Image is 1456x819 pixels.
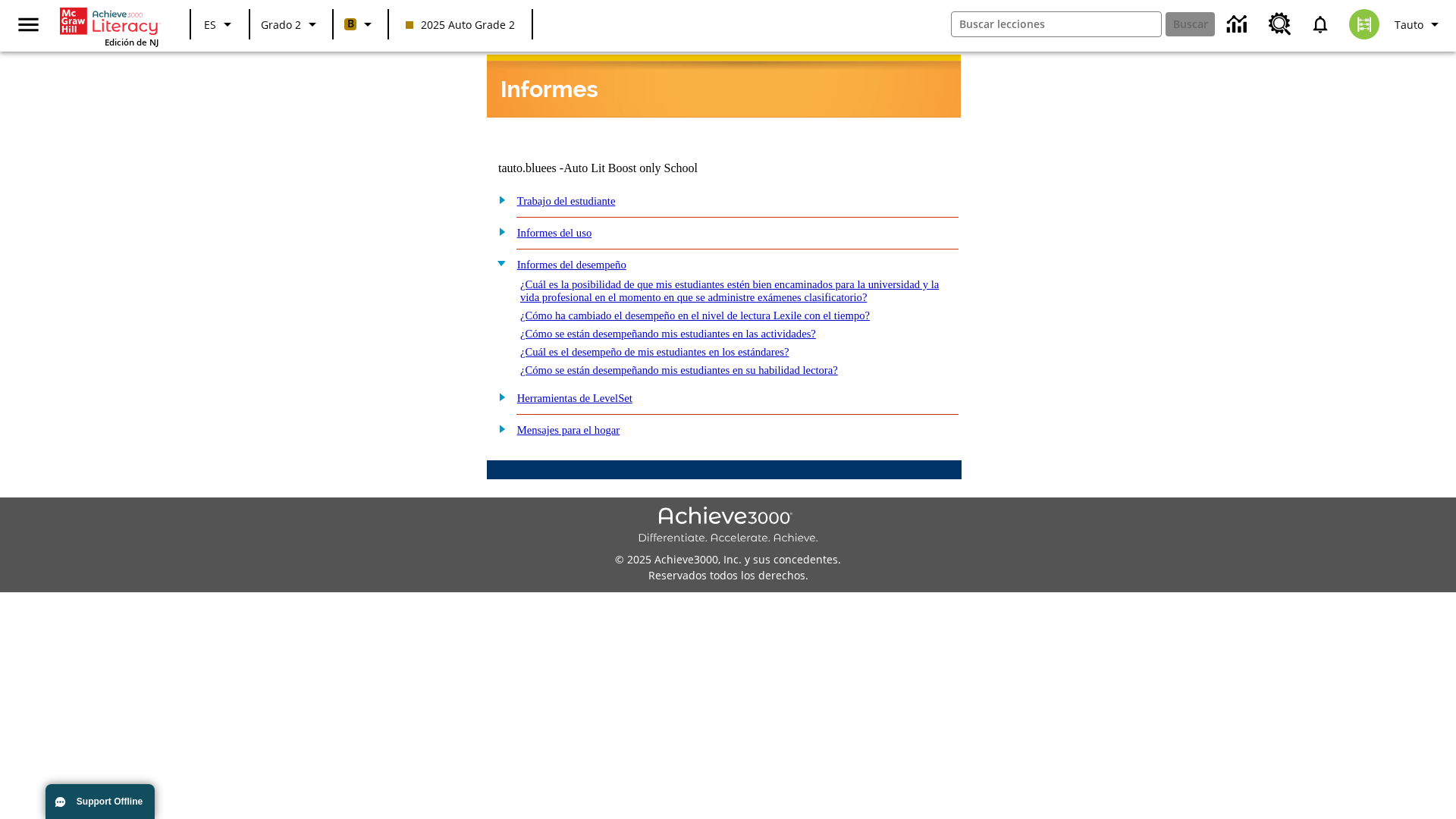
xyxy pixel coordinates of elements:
a: Centro de información [1218,4,1260,45]
span: Support Offline [77,796,143,807]
img: minus.gif [491,256,507,270]
img: header [487,55,961,118]
a: Trabajo del estudiante [517,195,616,207]
a: Informes del uso [517,227,592,239]
a: ¿Cómo se están desempeñando mis estudiantes en su habilidad lectora? [520,364,838,376]
span: B [347,14,354,33]
nobr: Auto Lit Boost only School [563,162,698,174]
button: Support Offline [45,784,155,819]
button: Perfil/Configuración [1389,11,1450,38]
img: plus.gif [491,390,507,403]
a: ¿Cómo se están desempeñando mis estudiantes en las actividades? [520,328,816,340]
a: ¿Cómo ha cambiado el desempeño en el nivel de lectura Lexile con el tiempo? [520,309,870,322]
button: Boost El color de la clase es anaranjado claro. Cambiar el color de la clase. [338,11,383,38]
img: plus.gif [491,224,507,238]
span: 2025 Auto Grade 2 [406,17,515,33]
img: plus.gif [491,193,507,206]
img: Achieve3000 Differentiate Accelerate Achieve [638,507,818,545]
span: Tauto [1395,17,1423,33]
a: Centro de recursos, Se abrirá en una pestaña nueva. [1260,4,1301,45]
a: ¿Cuál es la posibilidad de que mis estudiantes estén bien encaminados para la universidad y la vi... [520,278,939,303]
span: ES [204,17,216,33]
a: Notificaciones [1301,5,1340,44]
td: tauto.bluees - [498,162,777,175]
button: Grado: Grado 2, Elige un grado [255,11,328,38]
div: Portada [60,5,158,48]
a: Informes del desempeño [517,259,626,271]
span: Grado 2 [261,17,301,33]
a: Mensajes para el hogar [517,424,620,436]
a: ¿Cuál es el desempeño de mis estudiantes en los estándares? [520,346,789,358]
img: avatar image [1349,9,1379,39]
button: Escoja un nuevo avatar [1340,5,1389,44]
input: Buscar campo [952,12,1161,36]
span: Edición de NJ [105,36,158,48]
a: Herramientas de LevelSet [517,392,632,404]
button: Abrir el menú lateral [6,2,51,47]
img: plus.gif [491,422,507,435]
button: Lenguaje: ES, Selecciona un idioma [196,11,244,38]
